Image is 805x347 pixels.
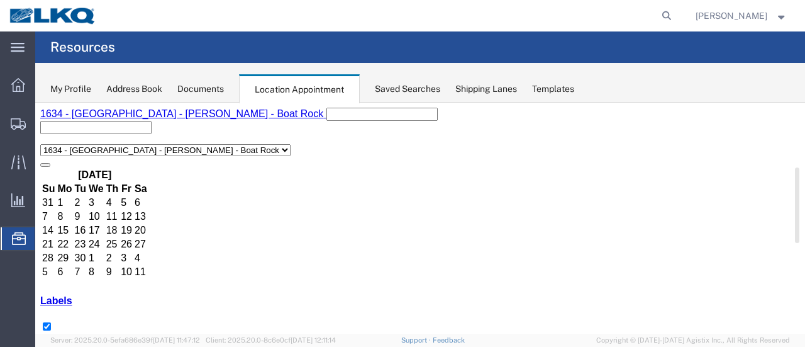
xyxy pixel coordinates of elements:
td: 29 [21,149,37,162]
div: Templates [532,82,574,96]
td: 12 [85,108,97,120]
td: 9 [70,163,84,176]
td: 26 [85,135,97,148]
td: 21 [6,135,20,148]
span: Copyright © [DATE]-[DATE] Agistix Inc., All Rights Reserved [596,335,790,346]
span: Server: 2025.20.0-5efa686e39f [50,336,200,344]
td: 3 [85,149,97,162]
div: Address Book [106,82,162,96]
span: Client: 2025.20.0-8c6e0cf [206,336,336,344]
td: 20 [99,122,113,134]
td: 10 [53,108,69,120]
td: 9 [39,108,52,120]
td: 24 [53,135,69,148]
img: logo [9,6,97,25]
td: 25 [70,135,84,148]
span: Sopha Sam [696,9,767,23]
a: Feedback [433,336,465,344]
div: Location Appointment [239,74,360,103]
td: 11 [70,108,84,120]
td: 16 [39,122,52,134]
span: [DATE] 12:11:14 [291,336,336,344]
a: Labels [5,193,37,203]
td: 5 [6,163,20,176]
td: 8 [53,163,69,176]
div: Shipping Lanes [455,82,517,96]
h4: Resources [50,31,115,63]
td: 27 [99,135,113,148]
td: 4 [99,149,113,162]
a: Support [401,336,433,344]
td: 14 [6,122,20,134]
td: 13 [99,108,113,120]
iframe: FS Legacy Container [35,103,805,334]
td: 30 [39,149,52,162]
td: 6 [21,163,37,176]
td: 7 [39,163,52,176]
td: 23 [39,135,52,148]
td: 2 [70,149,84,162]
td: 10 [85,163,97,176]
td: 19 [85,122,97,134]
td: 18 [70,122,84,134]
td: 1 [53,149,69,162]
div: Saved Searches [375,82,440,96]
td: 11 [99,163,113,176]
div: Documents [177,82,224,96]
td: 17 [53,122,69,134]
td: 15 [21,122,37,134]
td: 22 [21,135,37,148]
button: [PERSON_NAME] [695,8,788,23]
td: 28 [6,149,20,162]
div: My Profile [50,82,91,96]
span: [DATE] 11:47:12 [153,336,200,344]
